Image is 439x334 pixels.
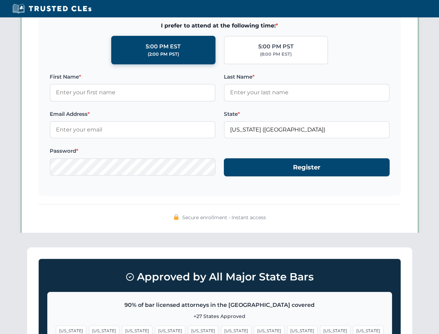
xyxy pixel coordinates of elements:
[258,42,294,51] div: 5:00 PM PST
[224,158,390,177] button: Register
[260,51,292,58] div: (8:00 PM EST)
[50,121,216,138] input: Enter your email
[148,51,179,58] div: (2:00 PM PST)
[224,110,390,118] label: State
[50,84,216,101] input: Enter your first name
[224,84,390,101] input: Enter your last name
[50,73,216,81] label: First Name
[50,147,216,155] label: Password
[173,214,179,220] img: 🔒
[146,42,181,51] div: 5:00 PM EST
[10,3,94,14] img: Trusted CLEs
[56,301,383,310] p: 90% of bar licensed attorneys in the [GEOGRAPHIC_DATA] covered
[182,214,266,221] span: Secure enrollment • Instant access
[56,312,383,320] p: +27 States Approved
[224,121,390,138] input: California (CA)
[50,21,390,30] span: I prefer to attend at the following time:
[224,73,390,81] label: Last Name
[50,110,216,118] label: Email Address
[47,268,392,286] h3: Approved by All Major State Bars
